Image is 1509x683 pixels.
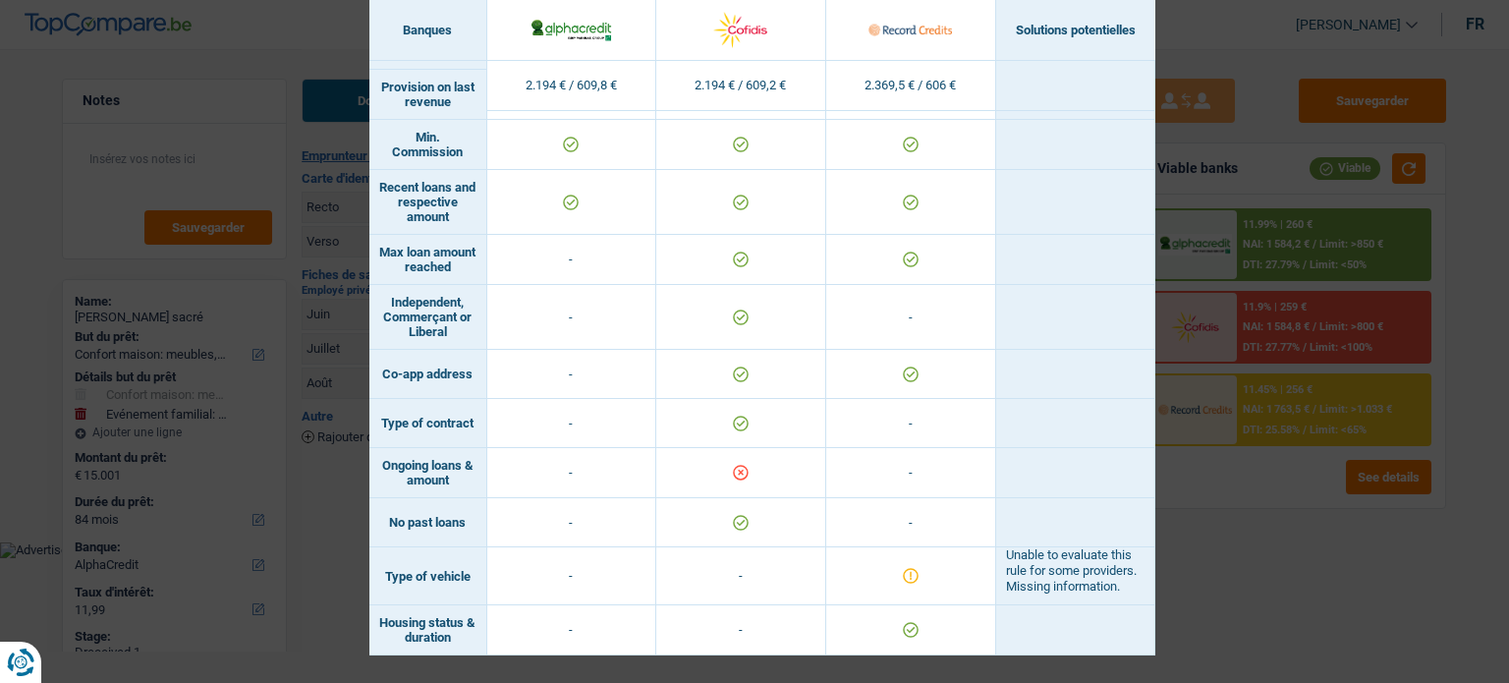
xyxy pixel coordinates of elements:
td: - [487,547,657,605]
img: Cofidis [699,9,782,51]
td: Type of vehicle [369,547,487,605]
img: Record Credits [868,9,952,51]
td: - [826,399,996,448]
td: No past loans [369,498,487,547]
td: - [487,498,657,547]
td: Recent loans and respective amount [369,170,487,235]
td: - [826,498,996,547]
td: 2.194 € / 609,8 € [487,61,657,111]
td: 2.369,5 € / 606 € [826,61,996,111]
td: Ongoing loans & amount [369,448,487,498]
td: Min. Commission [369,120,487,170]
td: Housing status & duration [369,605,487,655]
td: - [487,285,657,350]
td: 2.194 € / 609,2 € [656,61,826,111]
img: AlphaCredit [530,17,613,42]
td: - [487,235,657,285]
td: Max loan amount reached [369,235,487,285]
td: - [487,399,657,448]
td: Independent, Commerçant or Liberal [369,285,487,350]
td: - [656,605,826,655]
td: - [826,448,996,498]
td: - [487,350,657,399]
td: Unable to evaluate this rule for some providers. Missing information. [996,547,1155,605]
td: Type of contract [369,399,487,448]
td: - [487,448,657,498]
td: - [487,605,657,655]
td: - [656,547,826,605]
td: Co-app address [369,350,487,399]
td: Provision on last revenue [369,70,487,120]
td: - [826,285,996,350]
